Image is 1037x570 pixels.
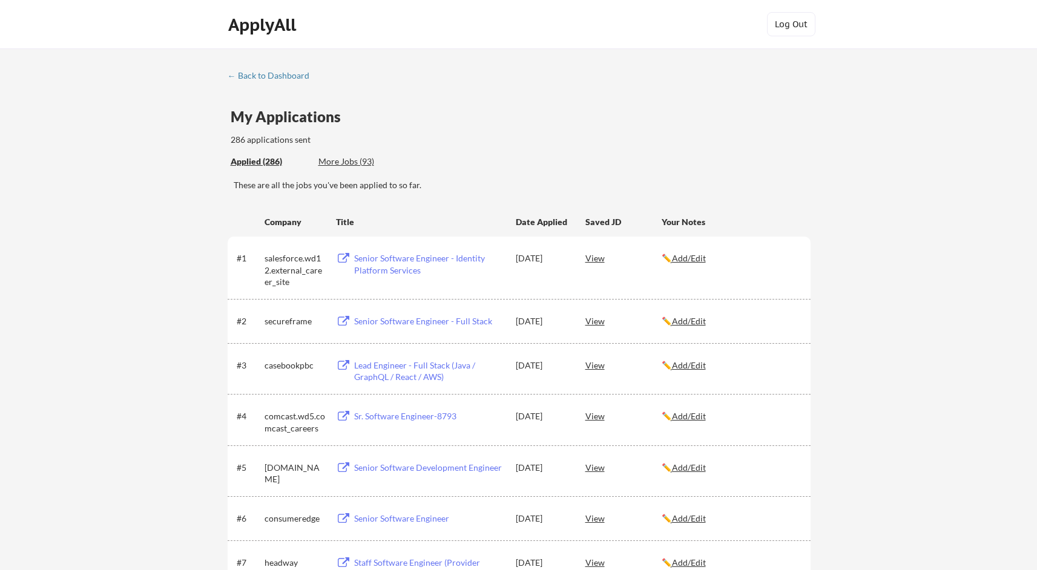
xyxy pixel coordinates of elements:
[662,315,800,327] div: ✏️
[237,410,260,422] div: #4
[672,316,706,326] u: Add/Edit
[228,71,318,80] div: ← Back to Dashboard
[265,410,325,434] div: comcast.wd5.comcast_careers
[336,216,504,228] div: Title
[662,216,800,228] div: Your Notes
[516,315,569,327] div: [DATE]
[231,156,309,168] div: These are all the jobs you've been applied to so far.
[265,252,325,288] div: salesforce.wd12.external_career_site
[516,410,569,422] div: [DATE]
[672,253,706,263] u: Add/Edit
[662,252,800,264] div: ✏️
[354,315,504,327] div: Senior Software Engineer - Full Stack
[585,507,662,529] div: View
[662,359,800,372] div: ✏️
[265,359,325,372] div: casebookpbc
[516,216,569,228] div: Date Applied
[516,252,569,264] div: [DATE]
[662,410,800,422] div: ✏️
[228,71,318,83] a: ← Back to Dashboard
[318,156,407,168] div: These are job applications we think you'd be a good fit for, but couldn't apply you to automatica...
[585,405,662,427] div: View
[265,513,325,525] div: consumeredge
[585,310,662,332] div: View
[228,15,300,35] div: ApplyAll
[767,12,815,36] button: Log Out
[231,110,351,124] div: My Applications
[585,354,662,376] div: View
[237,359,260,372] div: #3
[662,513,800,525] div: ✏️
[585,247,662,269] div: View
[231,134,465,146] div: 286 applications sent
[516,513,569,525] div: [DATE]
[585,456,662,478] div: View
[354,252,504,276] div: Senior Software Engineer - Identity Platform Services
[585,211,662,232] div: Saved JD
[237,315,260,327] div: #2
[265,462,325,485] div: [DOMAIN_NAME]
[231,156,309,168] div: Applied (286)
[354,359,504,383] div: Lead Engineer - Full Stack (Java / GraphQL / React / AWS)
[265,557,325,569] div: headway
[265,315,325,327] div: secureframe
[237,252,260,264] div: #1
[354,513,504,525] div: Senior Software Engineer
[237,513,260,525] div: #6
[516,359,569,372] div: [DATE]
[516,462,569,474] div: [DATE]
[234,179,811,191] div: These are all the jobs you've been applied to so far.
[265,216,325,228] div: Company
[672,462,706,473] u: Add/Edit
[318,156,407,168] div: More Jobs (93)
[516,557,569,569] div: [DATE]
[237,462,260,474] div: #5
[672,513,706,523] u: Add/Edit
[354,410,504,422] div: Sr. Software Engineer-8793
[672,557,706,568] u: Add/Edit
[237,557,260,569] div: #7
[662,462,800,474] div: ✏️
[662,557,800,569] div: ✏️
[672,411,706,421] u: Add/Edit
[672,360,706,370] u: Add/Edit
[354,462,504,474] div: Senior Software Development Engineer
